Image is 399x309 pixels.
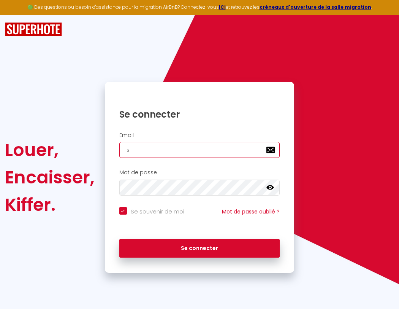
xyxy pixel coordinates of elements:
[5,164,95,191] div: Encaisser,
[119,108,280,120] h1: Se connecter
[5,22,62,37] img: SuperHote logo
[222,208,280,215] a: Mot de passe oublié ?
[6,3,29,26] button: Ouvrir le widget de chat LiveChat
[5,191,95,218] div: Kiffer.
[5,136,95,164] div: Louer,
[119,142,280,158] input: Ton Email
[119,239,280,258] button: Se connecter
[119,132,280,139] h2: Email
[119,169,280,176] h2: Mot de passe
[219,4,226,10] a: ICI
[260,4,371,10] a: créneaux d'ouverture de la salle migration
